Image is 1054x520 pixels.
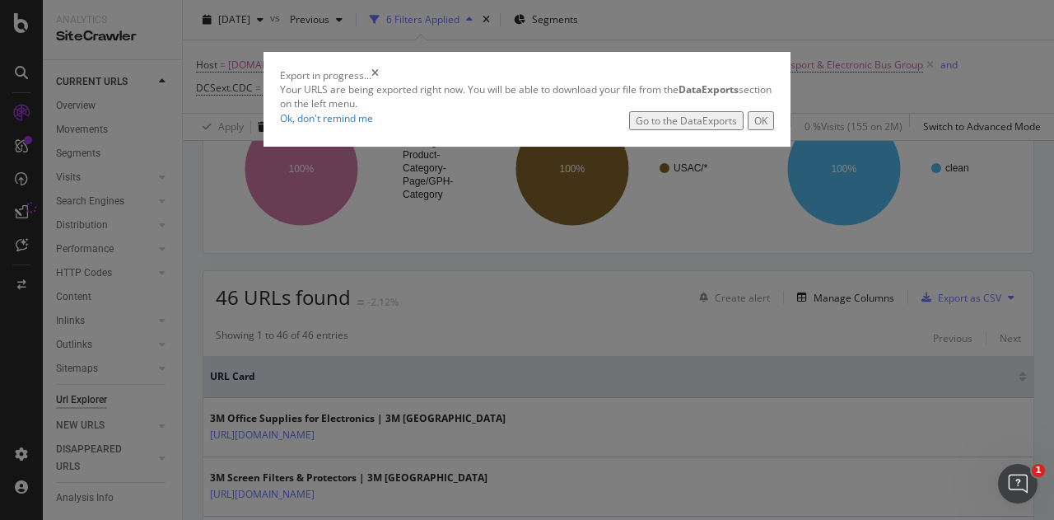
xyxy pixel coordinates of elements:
[280,82,774,110] div: Your URLS are being exported right now. You will be able to download your file from the
[998,464,1038,504] iframe: Intercom live chat
[1032,464,1045,477] span: 1
[629,111,744,130] button: Go to the DataExports
[371,68,379,82] div: times
[748,111,774,130] button: OK
[263,52,790,147] div: modal
[636,114,737,128] div: Go to the DataExports
[679,82,739,96] strong: DataExports
[280,82,772,110] span: section on the left menu.
[280,111,373,125] a: Ok, don't remind me
[280,68,371,82] div: Export in progress...
[754,114,767,128] div: OK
